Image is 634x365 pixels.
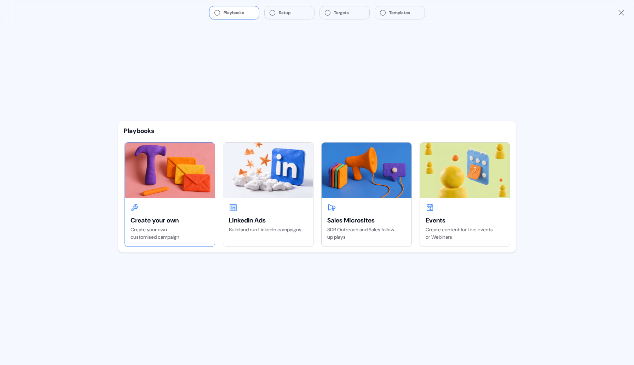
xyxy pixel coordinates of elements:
[420,143,510,198] img: Events
[131,226,209,241] div: Create your own customised campaign
[327,226,406,241] div: SDR Outreach and Sales follow up plays
[223,143,313,198] img: LinkedIn Ads
[131,216,209,225] div: Create your own
[125,143,215,198] img: Create your own
[209,6,259,19] button: Playbooks
[320,6,369,19] button: Targets
[327,216,406,225] div: Sales Microsites
[322,143,411,198] img: Sales Microsites
[229,226,307,233] div: Build and run LinkedIn campaigns
[426,226,504,241] div: Create content for Live events or Webinars
[617,8,626,17] button: Close
[124,127,510,135] div: Playbooks
[229,216,307,225] div: LinkedIn Ads
[375,6,425,19] button: Templates
[265,6,314,19] button: Setup
[426,216,504,225] div: Events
